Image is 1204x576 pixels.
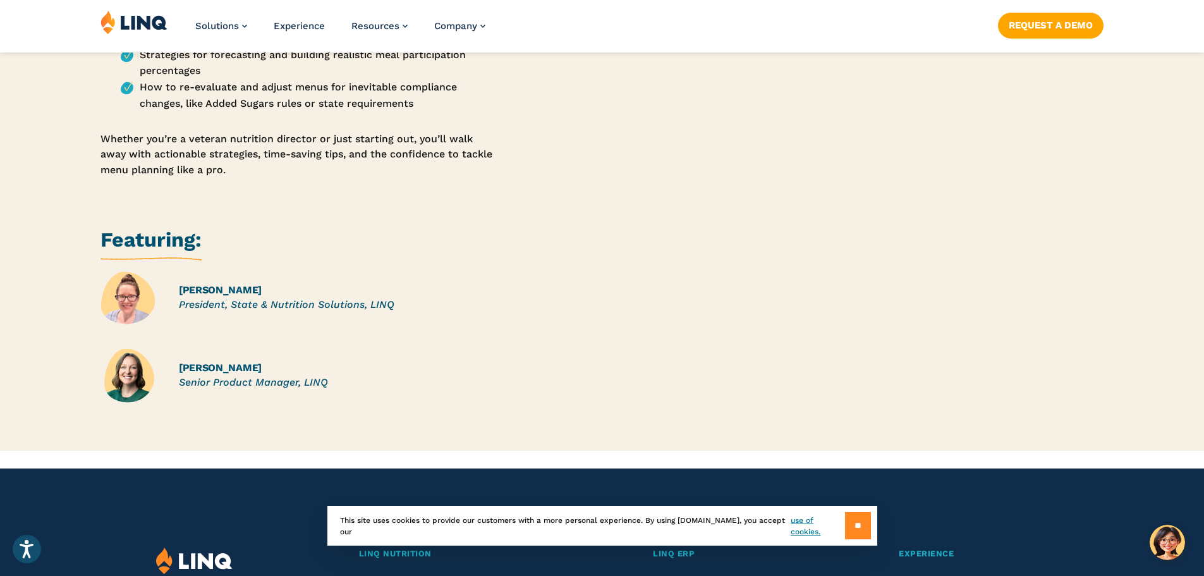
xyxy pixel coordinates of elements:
em: President, State & Nutrition Solutions, LINQ [179,298,394,310]
li: Strategies for forecasting and building realistic meal participation percentages [121,47,501,79]
nav: Button Navigation [998,10,1104,38]
a: Company [434,20,485,32]
em: Senior Product Manager, LINQ [179,376,328,388]
h4: [PERSON_NAME] [179,283,501,298]
a: Resources [351,20,408,32]
a: use of cookies. [791,515,844,537]
div: This site uses cookies to provide our customers with a more personal experience. By using [DOMAIN... [327,506,877,546]
a: Experience [274,20,325,32]
img: LINQ | K‑12 Software [100,10,167,34]
span: Solutions [195,20,239,32]
li: How to re-evaluate and adjust menus for inevitable compliance changes, like Added Sugars rules or... [121,79,501,111]
span: Resources [351,20,399,32]
a: Solutions [195,20,247,32]
h4: [PERSON_NAME] [179,361,501,376]
span: Company [434,20,477,32]
p: Whether you’re a veteran nutrition director or just starting out, you’ll walk away with actionabl... [100,132,501,178]
nav: Primary Navigation [195,10,485,52]
button: Hello, have a question? Let’s chat. [1150,525,1185,560]
a: Request a Demo [998,13,1104,38]
h2: Featuring: [100,226,202,260]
